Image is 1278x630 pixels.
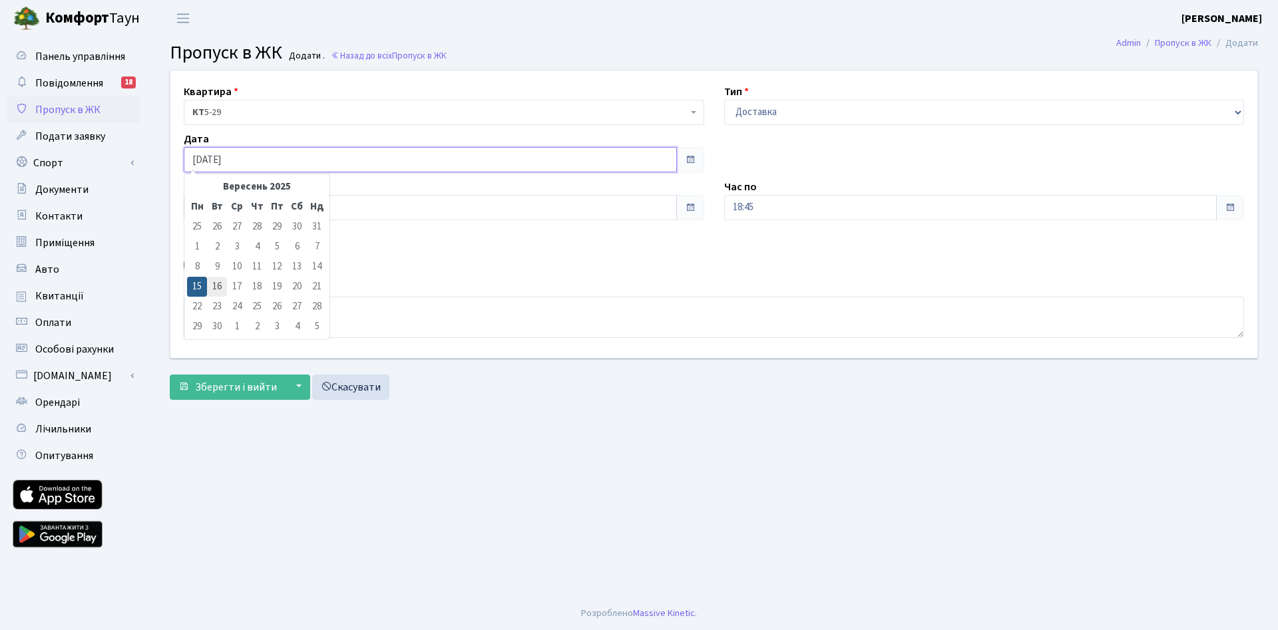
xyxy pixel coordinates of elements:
td: 29 [187,317,207,337]
td: 8 [187,257,207,277]
td: 2 [207,237,227,257]
td: 5 [267,237,287,257]
a: Admin [1116,36,1141,50]
a: Повідомлення18 [7,70,140,96]
td: 4 [247,237,267,257]
td: 29 [267,217,287,237]
div: 18 [121,77,136,88]
td: 26 [267,297,287,317]
button: Переключити навігацію [166,7,200,29]
span: Зберегти і вийти [195,380,277,394]
td: 23 [207,297,227,317]
label: Квартира [184,84,238,100]
button: Зберегти і вийти [170,375,286,400]
td: 22 [187,297,207,317]
th: Пн [187,197,207,217]
td: 10 [227,257,247,277]
td: 2 [247,317,267,337]
td: 1 [227,317,247,337]
a: [DOMAIN_NAME] [7,363,140,389]
span: Оплати [35,315,71,330]
td: 20 [287,277,307,297]
a: Опитування [7,442,140,469]
span: Пропуск в ЖК [392,49,447,62]
a: Подати заявку [7,123,140,150]
label: Тип [724,84,749,100]
span: Повідомлення [35,76,103,90]
td: 21 [307,277,327,297]
a: Спорт [7,150,140,176]
span: Орендарі [35,395,80,410]
a: [PERSON_NAME] [1181,11,1262,27]
span: Особові рахунки [35,342,114,357]
span: Опитування [35,448,93,463]
td: 5 [307,317,327,337]
a: Документи [7,176,140,203]
span: Пропуск в ЖК [170,39,282,66]
td: 25 [187,217,207,237]
a: Авто [7,256,140,283]
a: Назад до всіхПропуск в ЖК [331,49,447,62]
td: 25 [247,297,267,317]
td: 30 [207,317,227,337]
span: Авто [35,262,59,277]
td: 13 [287,257,307,277]
b: [PERSON_NAME] [1181,11,1262,26]
td: 31 [307,217,327,237]
td: 4 [287,317,307,337]
a: Особові рахунки [7,336,140,363]
th: Вт [207,197,227,217]
li: Додати [1211,36,1258,51]
label: Час по [724,179,757,195]
a: Квитанції [7,283,140,309]
td: 26 [207,217,227,237]
th: Сб [287,197,307,217]
td: 24 [227,297,247,317]
a: Оплати [7,309,140,336]
a: Massive Kinetic [633,606,695,620]
small: Додати . [286,51,325,62]
th: Вересень 2025 [207,177,307,197]
span: Квитанції [35,289,84,303]
b: КТ [192,106,204,119]
td: 6 [287,237,307,257]
span: Панель управління [35,49,125,64]
td: 18 [247,277,267,297]
span: Подати заявку [35,129,105,144]
td: 12 [267,257,287,277]
td: 3 [227,237,247,257]
a: Контакти [7,203,140,230]
th: Нд [307,197,327,217]
td: 15 [187,277,207,297]
span: Пропуск в ЖК [35,102,101,117]
span: <b>КТ</b>&nbsp;&nbsp;&nbsp;&nbsp;5-29 [192,106,688,119]
th: Пт [267,197,287,217]
td: 1 [187,237,207,257]
span: Таун [45,7,140,30]
span: <b>КТ</b>&nbsp;&nbsp;&nbsp;&nbsp;5-29 [184,100,704,125]
td: 17 [227,277,247,297]
td: 9 [207,257,227,277]
nav: breadcrumb [1096,29,1278,57]
td: 7 [307,237,327,257]
td: 28 [247,217,267,237]
a: Орендарі [7,389,140,416]
td: 3 [267,317,287,337]
td: 27 [287,297,307,317]
a: Пропуск в ЖК [1155,36,1211,50]
div: Розроблено . [581,606,697,621]
span: Контакти [35,209,83,224]
b: Комфорт [45,7,109,29]
td: 16 [207,277,227,297]
img: logo.png [13,5,40,32]
span: Приміщення [35,236,95,250]
td: 27 [227,217,247,237]
span: Лічильники [35,422,91,436]
a: Пропуск в ЖК [7,96,140,123]
td: 14 [307,257,327,277]
td: 19 [267,277,287,297]
td: 11 [247,257,267,277]
th: Чт [247,197,267,217]
td: 30 [287,217,307,237]
a: Приміщення [7,230,140,256]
